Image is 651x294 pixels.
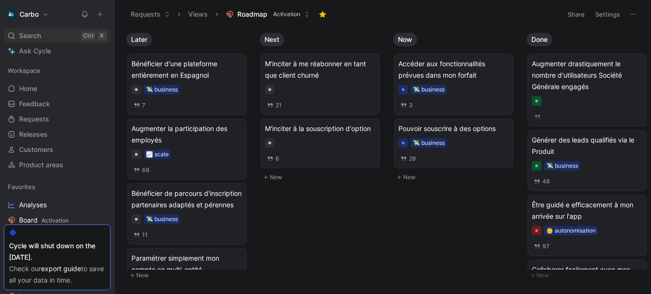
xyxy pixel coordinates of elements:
span: Pouvoir souscrire à des options [398,123,509,134]
div: 💸 business [146,85,178,94]
span: 7 [142,102,145,108]
button: 68 [132,165,152,175]
span: Générer des leads qualifiés via le Produit [532,134,642,157]
button: 28 [398,153,418,164]
span: 11 [142,232,148,238]
button: 6 [265,153,281,164]
button: Requests [126,7,174,21]
span: Paramétrer simplement mon compte en multi-entité [132,253,242,275]
span: Roadmap [237,10,267,19]
span: Collaborer facilement avec mes équipes [532,264,642,287]
button: Later [126,33,152,46]
a: export guide [41,264,81,273]
span: 68 [142,167,150,173]
h1: Carbo [20,10,39,19]
button: 7 [132,100,147,111]
button: 97 [532,241,551,252]
span: Augmenter la participation des employés [132,123,242,146]
div: Favorites [4,180,111,194]
span: Accéder aux fonctionnalités prévues dans mon forfait [398,58,509,81]
button: Done [527,33,552,46]
a: Être guidé⸱e efficacement à mon arrivée sur l'app👶 autonomisation97 [528,195,647,256]
a: Bénéficier d'une plateforme entièrement en Espagnol💸 business7 [127,54,246,115]
span: Requests [19,114,49,124]
button: Now [393,33,417,46]
a: Augmenter la participation des employés📈 scale68 [127,119,246,180]
div: Workspace [4,63,111,78]
span: Later [131,35,147,44]
a: M'inciter à la souscription d'option6 [261,119,380,168]
span: Next [264,35,279,44]
div: K [97,31,107,41]
a: Accéder aux fonctionnalités prévues dans mon forfait💸 business3 [394,54,513,115]
span: Product areas [19,160,63,170]
button: Share [563,8,589,21]
span: Activation [41,217,69,224]
span: M'inciter à la souscription d'option [265,123,376,134]
span: 48 [542,179,550,184]
div: NowNew [389,29,523,188]
a: Bénéficier de parcours d'inscription partenaires adaptés et pérennes💸 business11 [127,183,246,244]
a: Pouvoir souscrire à des options💸 business28 [394,119,513,168]
span: Home [19,84,37,93]
span: M'inciter à me réabonner en tant que client churné [265,58,376,81]
span: Être guidé⸱e efficacement à mon arrivée sur l'app [532,199,642,222]
span: Analyses [19,200,47,210]
a: M'inciter à me réabonner en tant que client churné21 [261,54,380,115]
span: 6 [275,156,279,162]
span: Now [398,35,412,44]
a: Requests [4,112,111,126]
div: 💸 business [146,214,178,224]
button: 48 [532,176,552,187]
div: 💸 business [546,161,578,171]
div: Ctrl [81,31,95,41]
a: Augmenter drastiquement le nombre d'utilisateurs Société Générale engagés [528,54,647,126]
button: 3 [398,100,415,111]
img: Carbo [6,10,16,19]
button: CarboCarbo [4,8,51,21]
div: 👶 autonomisation [546,226,596,235]
span: Feedback [19,99,50,109]
div: 💸 business [413,138,445,148]
span: 28 [409,156,416,162]
button: RoadmapActivation [222,7,314,21]
div: LaterNew [122,29,256,286]
span: Workspace [8,66,41,75]
span: Board [19,215,69,225]
button: New [260,172,386,183]
span: Favorites [8,182,35,192]
span: Ask Cycle [19,45,51,57]
span: 97 [542,243,549,249]
a: Releases [4,127,111,142]
button: 11 [132,230,150,240]
button: New [126,270,252,281]
a: Analyses [4,198,111,212]
div: SearchCtrlK [4,29,111,43]
span: Bénéficier d'une plateforme entièrement en Espagnol [132,58,242,81]
div: 📈 scale [146,150,169,159]
button: New [393,172,519,183]
button: Views [184,7,212,21]
span: Done [531,35,548,44]
span: 3 [409,102,413,108]
span: Search [19,30,41,41]
div: NextNew [256,29,389,188]
button: 21 [265,100,284,111]
span: Releases [19,130,48,139]
div: Check our to save all your data in time. [9,263,105,286]
a: Product areas [4,158,111,172]
div: 💸 business [413,85,445,94]
span: Augmenter drastiquement le nombre d'utilisateurs Société Générale engagés [532,58,642,92]
a: Feedback [4,97,111,111]
a: BoardActivation [4,213,111,227]
a: Ask Cycle [4,44,111,58]
button: Next [260,33,284,46]
div: Cycle will shut down on the [DATE]. [9,240,105,263]
a: Home [4,81,111,96]
span: Customers [19,145,53,154]
span: Activation [273,10,300,19]
button: Settings [591,8,624,21]
span: 21 [275,102,282,108]
a: Customers [4,142,111,157]
span: Bénéficier de parcours d'inscription partenaires adaptés et pérennes [132,188,242,211]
